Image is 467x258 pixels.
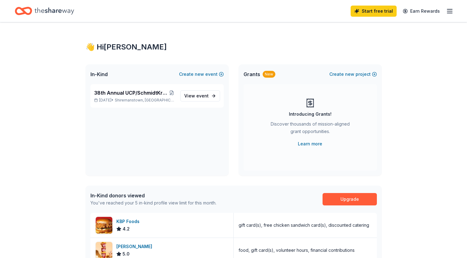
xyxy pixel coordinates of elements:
[196,93,209,98] span: event
[239,247,355,254] div: food, gift card(s), volunteer hours, financial contributions
[90,192,216,199] div: In-Kind donors viewed
[90,71,108,78] span: In-Kind
[123,225,130,233] span: 4.2
[85,42,382,52] div: 👋 Hi [PERSON_NAME]
[351,6,397,17] a: Start free trial
[239,221,369,229] div: gift card(s), free chicken sandwich card(s), discounted catering
[94,98,175,103] p: [DATE] •
[15,4,74,18] a: Home
[180,90,220,101] a: View event
[263,71,275,78] div: New
[116,218,142,225] div: KBP Foods
[289,110,331,118] div: Introducing Grants!
[115,98,175,103] span: Shiremanstown, [GEOGRAPHIC_DATA]
[399,6,444,17] a: Earn Rewards
[268,120,352,138] div: Discover thousands of mission-aligned grant opportunities.
[94,89,168,97] span: 38th Annual UCP/SchmidtKramer Golf Tournament
[96,217,112,234] img: Image for KBP Foods
[244,71,260,78] span: Grants
[123,250,130,258] span: 5.0
[345,71,354,78] span: new
[116,243,155,250] div: [PERSON_NAME]
[195,71,204,78] span: new
[298,140,322,148] a: Learn more
[323,193,377,205] a: Upgrade
[329,71,377,78] button: Createnewproject
[90,199,216,207] div: You've reached your 5 in-kind profile view limit for this month.
[184,92,209,100] span: View
[179,71,224,78] button: Createnewevent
